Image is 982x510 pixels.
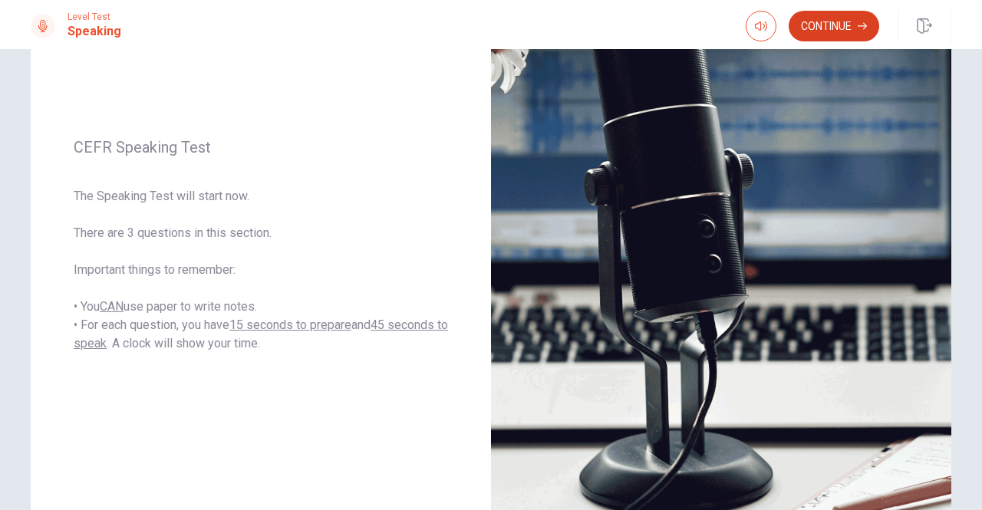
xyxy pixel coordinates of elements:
[74,138,448,156] span: CEFR Speaking Test
[100,299,124,314] u: CAN
[74,187,448,353] span: The Speaking Test will start now. There are 3 questions in this section. Important things to reme...
[789,11,879,41] button: Continue
[68,12,121,22] span: Level Test
[229,318,351,332] u: 15 seconds to prepare
[68,22,121,41] h1: Speaking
